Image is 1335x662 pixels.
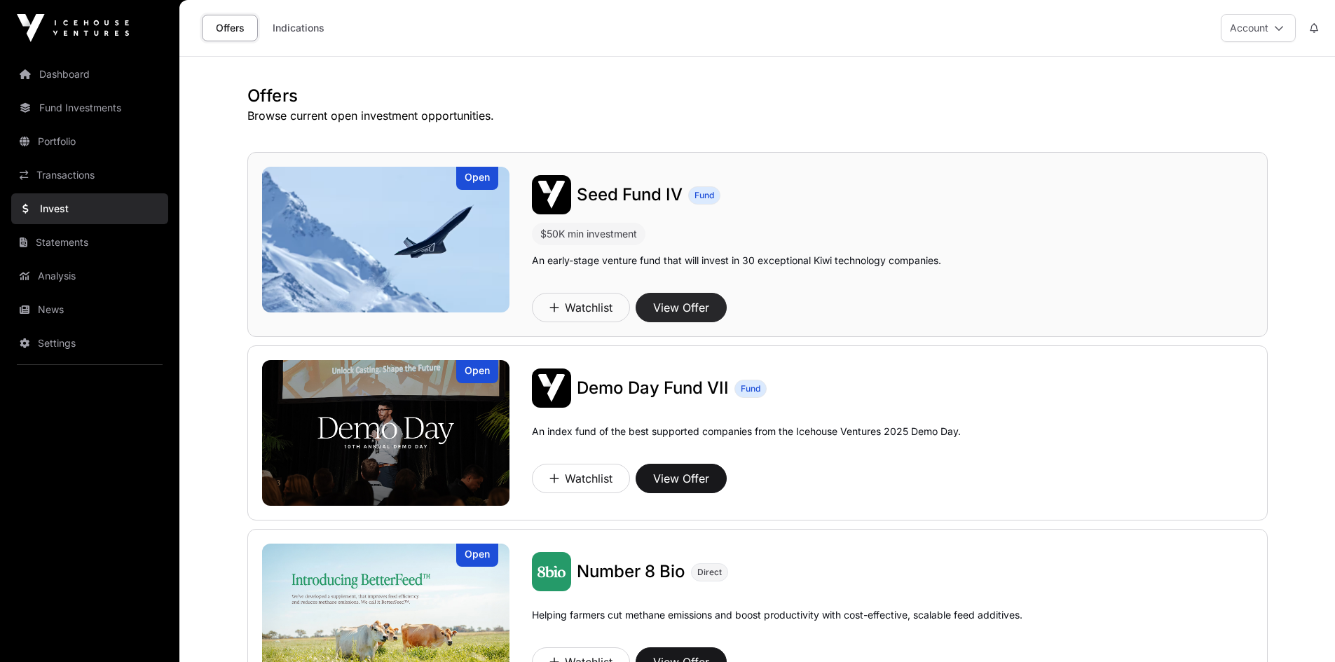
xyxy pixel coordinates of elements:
[577,184,683,205] span: Seed Fund IV
[11,59,168,90] a: Dashboard
[741,383,760,394] span: Fund
[577,184,683,206] a: Seed Fund IV
[532,608,1022,642] p: Helping farmers cut methane emissions and boost productivity with cost-effective, scalable feed a...
[11,92,168,123] a: Fund Investments
[532,368,571,408] img: Demo Day Fund VII
[11,126,168,157] a: Portfolio
[11,294,168,325] a: News
[456,167,498,190] div: Open
[262,360,510,506] img: Demo Day Fund VII
[202,15,258,41] a: Offers
[11,328,168,359] a: Settings
[540,226,637,242] div: $50K min investment
[577,561,685,581] span: Number 8 Bio
[532,293,630,322] button: Watchlist
[694,190,714,201] span: Fund
[11,261,168,291] a: Analysis
[532,175,571,214] img: Seed Fund IV
[262,360,510,506] a: Demo Day Fund VIIOpen
[247,107,1268,124] p: Browse current open investment opportunities.
[532,464,630,493] button: Watchlist
[577,377,729,399] a: Demo Day Fund VII
[532,254,941,268] p: An early-stage venture fund that will invest in 30 exceptional Kiwi technology companies.
[17,14,129,42] img: Icehouse Ventures Logo
[532,552,571,591] img: Number 8 Bio
[636,293,727,322] button: View Offer
[11,227,168,258] a: Statements
[247,85,1268,107] h1: Offers
[1221,14,1296,42] button: Account
[263,15,334,41] a: Indications
[577,560,685,583] a: Number 8 Bio
[1265,595,1335,662] iframe: Chat Widget
[532,223,645,245] div: $50K min investment
[577,378,729,398] span: Demo Day Fund VII
[262,167,510,312] a: Seed Fund IVOpen
[697,567,722,578] span: Direct
[262,167,510,312] img: Seed Fund IV
[456,544,498,567] div: Open
[532,425,961,439] p: An index fund of the best supported companies from the Icehouse Ventures 2025 Demo Day.
[456,360,498,383] div: Open
[11,193,168,224] a: Invest
[636,464,727,493] button: View Offer
[11,160,168,191] a: Transactions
